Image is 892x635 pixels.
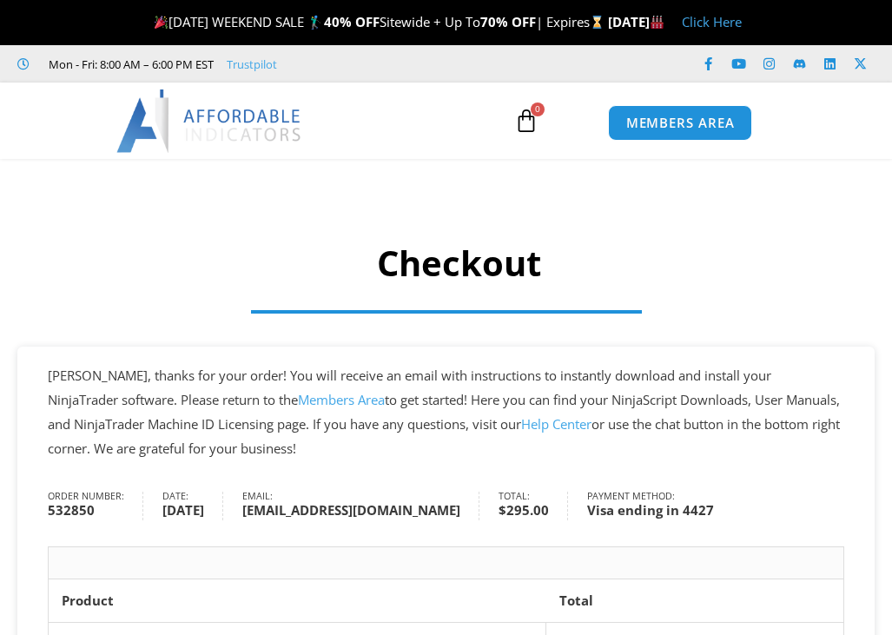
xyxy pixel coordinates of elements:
a: 0 [488,96,565,146]
bdi: 295.00 [499,501,549,519]
span: $ [499,501,506,519]
a: Trustpilot [227,54,277,75]
strong: 70% OFF [480,13,536,30]
li: Order number: [48,492,143,520]
li: Email: [242,492,479,520]
img: ⌛ [591,16,604,29]
strong: [DATE] [162,500,204,520]
span: [DATE] WEEKEND SALE 🏌️‍♂️ Sitewide + Up To | Expires [150,13,608,30]
img: LogoAI | Affordable Indicators – NinjaTrader [116,89,303,152]
strong: [DATE] [608,13,664,30]
li: Date: [162,492,223,520]
th: Product [49,579,546,622]
span: 0 [531,103,545,116]
th: Total [546,579,843,622]
h1: Checkout [36,239,882,288]
a: Members Area [298,391,385,408]
strong: 532850 [48,500,124,520]
img: 🏭 [651,16,664,29]
a: MEMBERS AREA [608,105,753,141]
span: MEMBERS AREA [626,116,735,129]
a: Help Center [521,415,591,433]
strong: 40% OFF [324,13,380,30]
p: [PERSON_NAME], thanks for your order! You will receive an email with instructions to instantly do... [48,364,844,460]
strong: [EMAIL_ADDRESS][DOMAIN_NAME] [242,500,460,520]
span: Mon - Fri: 8:00 AM – 6:00 PM EST [44,54,214,75]
img: 🎉 [155,16,168,29]
a: Click Here [682,13,742,30]
li: Total: [499,492,568,520]
strong: Visa ending in 4427 [587,500,714,520]
li: Payment method: [587,492,732,520]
